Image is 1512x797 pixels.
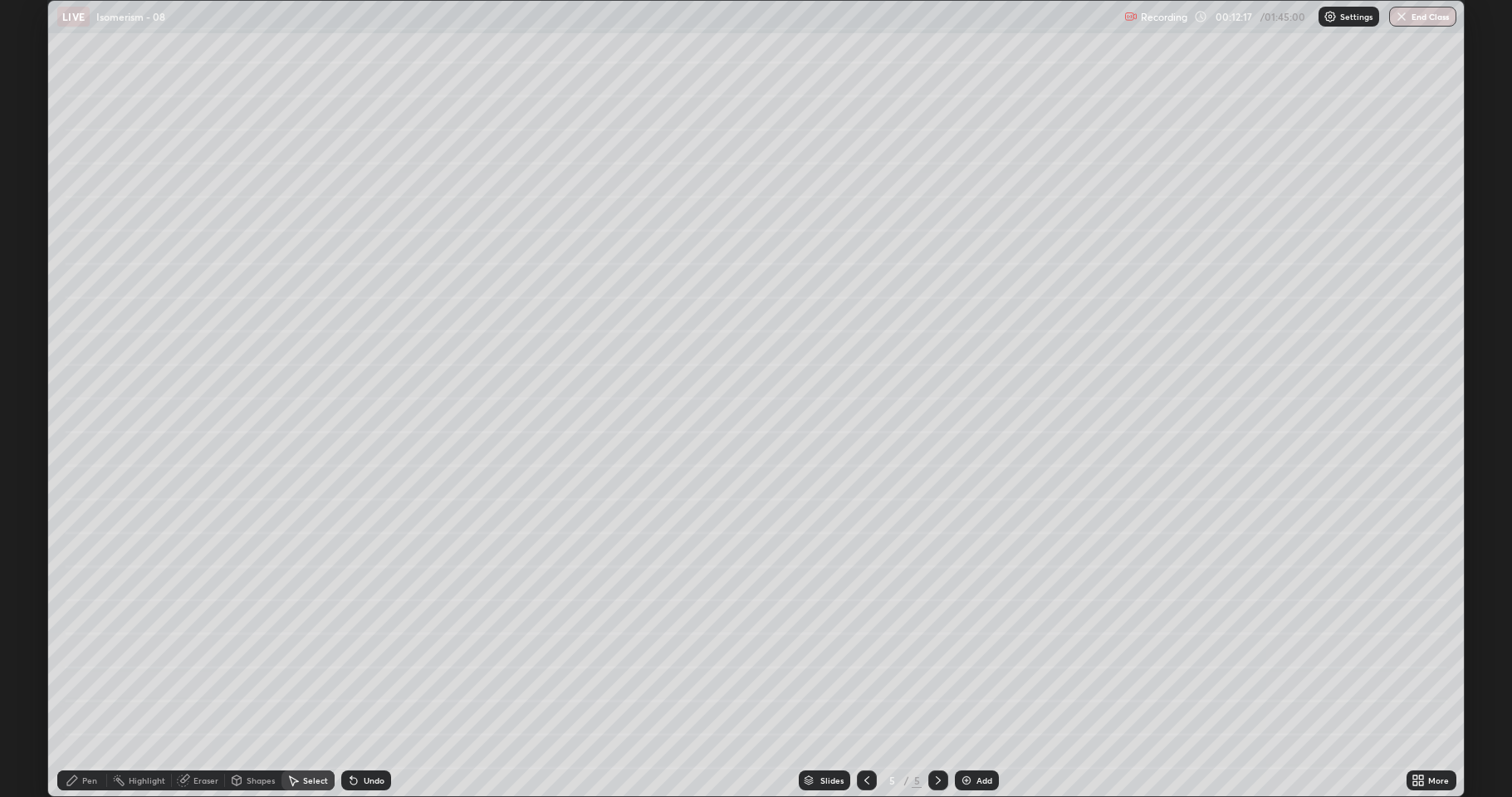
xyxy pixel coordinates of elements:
img: class-settings-icons [1324,10,1337,23]
p: LIVE [62,10,85,23]
div: More [1428,776,1449,785]
div: Slides [820,776,844,785]
div: Eraser [193,776,218,785]
div: 5 [883,775,900,785]
div: Undo [364,776,384,785]
p: Settings [1340,12,1373,21]
div: / [903,775,908,785]
div: 5 [912,773,922,788]
img: add-slide-button [960,774,973,787]
button: End Class [1389,7,1456,27]
div: Select [303,776,328,785]
div: Add [976,776,992,785]
div: Shapes [247,776,275,785]
div: Highlight [129,776,165,785]
p: Isomerism - 08 [96,10,165,23]
img: recording.375f2c34.svg [1124,10,1138,23]
img: end-class-cross [1395,10,1408,23]
div: Pen [82,776,97,785]
p: Recording [1141,11,1187,23]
